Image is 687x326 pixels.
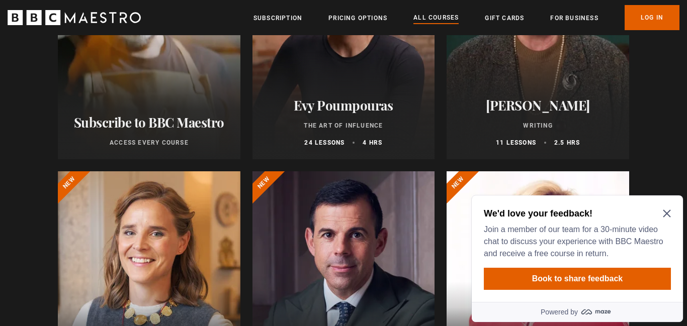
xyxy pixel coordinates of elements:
[625,5,679,30] a: Log In
[496,138,536,147] p: 11 lessons
[16,76,203,98] button: Book to share feedback
[554,138,580,147] p: 2.5 hrs
[195,18,203,26] button: Close Maze Prompt
[8,10,141,25] svg: BBC Maestro
[4,111,215,131] a: Powered by maze
[253,5,679,30] nav: Primary
[485,13,524,23] a: Gift Cards
[16,32,199,68] p: Join a member of our team for a 30-minute video chat to discuss your experience with BBC Maestro ...
[363,138,382,147] p: 4 hrs
[459,97,617,113] h2: [PERSON_NAME]
[413,13,459,24] a: All Courses
[550,13,598,23] a: For business
[16,16,199,28] h2: We'd love your feedback!
[328,13,387,23] a: Pricing Options
[304,138,345,147] p: 24 lessons
[265,121,423,130] p: The Art of Influence
[253,13,302,23] a: Subscription
[4,4,215,131] div: Optional study invitation
[265,97,423,113] h2: Evy Poumpouras
[459,121,617,130] p: Writing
